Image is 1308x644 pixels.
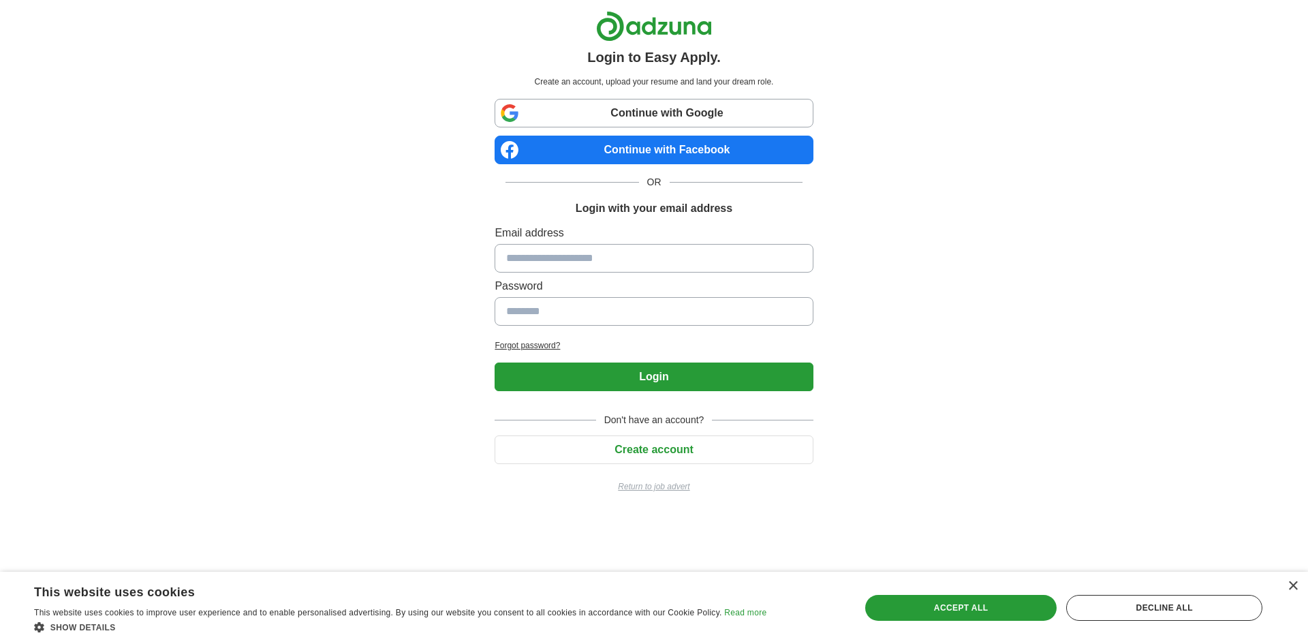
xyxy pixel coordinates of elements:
[495,480,813,493] a: Return to job advert
[865,595,1057,621] div: Accept all
[596,413,713,427] span: Don't have an account?
[576,200,732,217] h1: Login with your email address
[50,623,116,632] span: Show details
[1288,581,1298,592] div: Close
[495,363,813,391] button: Login
[34,620,766,634] div: Show details
[34,608,722,617] span: This website uses cookies to improve user experience and to enable personalised advertising. By u...
[495,136,813,164] a: Continue with Facebook
[724,608,766,617] a: Read more, opens a new window
[495,225,813,241] label: Email address
[495,278,813,294] label: Password
[587,47,721,67] h1: Login to Easy Apply.
[497,76,810,88] p: Create an account, upload your resume and land your dream role.
[495,99,813,127] a: Continue with Google
[639,175,670,189] span: OR
[596,11,712,42] img: Adzuna logo
[495,435,813,464] button: Create account
[495,444,813,455] a: Create account
[495,339,813,352] a: Forgot password?
[34,580,732,600] div: This website uses cookies
[1066,595,1262,621] div: Decline all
